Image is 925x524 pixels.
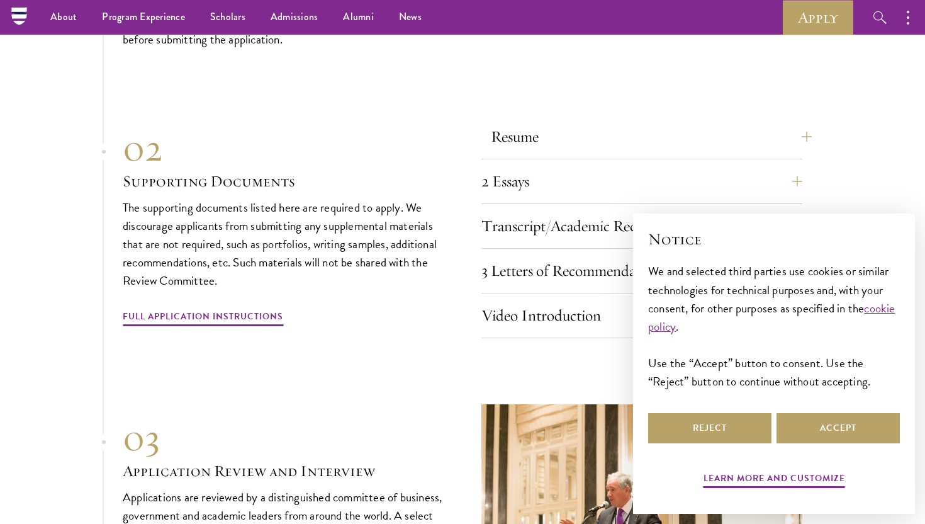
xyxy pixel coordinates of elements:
[776,413,900,443] button: Accept
[123,198,444,290] p: The supporting documents listed here are required to apply. We discourage applicants from submitt...
[704,470,845,490] button: Learn more and customize
[481,256,802,286] button: 3 Letters of Recommendation
[481,166,802,196] button: 2 Essays
[481,211,802,241] button: Transcript/Academic Records
[648,262,900,390] div: We and selected third parties use cookies or similar technologies for technical purposes and, wit...
[123,415,444,460] div: 03
[648,299,895,336] a: cookie policy
[123,309,283,328] a: Full Application Instructions
[648,229,900,250] h2: Notice
[648,413,771,443] button: Reject
[491,122,812,152] button: Resume
[123,460,444,482] h3: Application Review and Interview
[481,300,802,331] button: Video Introduction
[123,171,444,192] h3: Supporting Documents
[123,125,444,171] div: 02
